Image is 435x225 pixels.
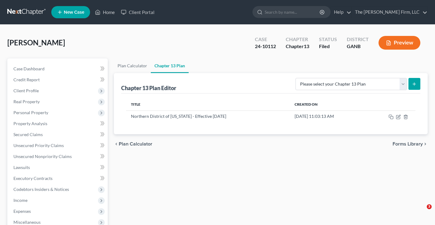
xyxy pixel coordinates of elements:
[121,84,176,92] div: Chapter 13 Plan Editor
[304,43,309,49] span: 13
[286,36,309,43] div: Chapter
[393,142,428,146] button: Forms Library chevron_right
[9,140,108,151] a: Unsecured Priority Claims
[379,36,420,50] button: Preview
[13,66,45,71] span: Case Dashboard
[126,98,289,111] th: Title
[9,63,108,74] a: Case Dashboard
[119,142,152,146] span: Plan Calculator
[286,43,309,50] div: Chapter
[13,77,40,82] span: Credit Report
[9,151,108,162] a: Unsecured Nonpriority Claims
[347,43,369,50] div: GANB
[352,7,427,18] a: The [PERSON_NAME] Firm, LLC
[265,6,321,18] input: Search by name...
[9,129,108,140] a: Secured Claims
[290,98,366,111] th: Created On
[427,204,432,209] span: 3
[290,111,366,122] td: [DATE] 11:03:13 AM
[13,154,72,159] span: Unsecured Nonpriority Claims
[347,36,369,43] div: District
[13,132,43,137] span: Secured Claims
[331,7,351,18] a: Help
[114,58,151,73] a: Plan Calculator
[13,187,69,192] span: Codebtors Insiders & Notices
[114,142,152,146] button: chevron_left Plan Calculator
[414,204,429,219] iframe: Intercom live chat
[13,99,40,104] span: Real Property
[13,110,48,115] span: Personal Property
[319,43,337,50] div: Filed
[13,198,27,203] span: Income
[118,7,158,18] a: Client Portal
[9,74,108,85] a: Credit Report
[13,209,31,214] span: Expenses
[151,58,189,73] a: Chapter 13 Plan
[13,220,41,225] span: Miscellaneous
[7,38,65,47] span: [PERSON_NAME]
[9,118,108,129] a: Property Analysis
[114,142,119,146] i: chevron_left
[393,142,423,146] span: Forms Library
[13,121,47,126] span: Property Analysis
[13,176,53,181] span: Executory Contracts
[13,143,64,148] span: Unsecured Priority Claims
[13,88,39,93] span: Client Profile
[255,43,276,50] div: 24-10112
[13,165,30,170] span: Lawsuits
[92,7,118,18] a: Home
[126,111,289,122] td: Northern District of [US_STATE] - Effective [DATE]
[255,36,276,43] div: Case
[9,162,108,173] a: Lawsuits
[319,36,337,43] div: Status
[9,173,108,184] a: Executory Contracts
[64,10,84,15] span: New Case
[423,142,428,146] i: chevron_right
